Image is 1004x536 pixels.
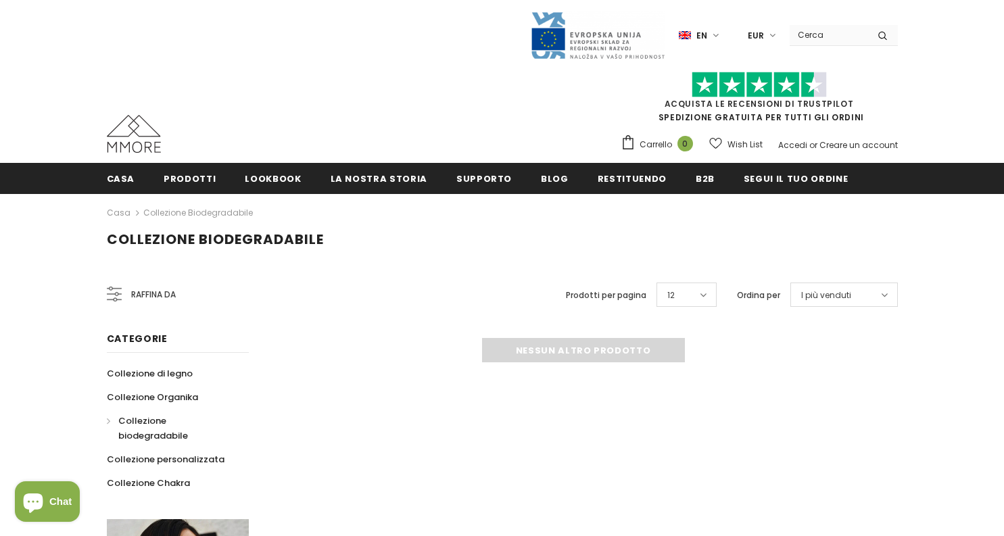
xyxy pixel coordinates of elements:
[107,230,324,249] span: Collezione biodegradabile
[107,477,190,489] span: Collezione Chakra
[131,287,176,302] span: Raffina da
[107,362,193,385] a: Collezione di legno
[245,163,301,193] a: Lookbook
[640,138,672,151] span: Carrello
[737,289,780,302] label: Ordina per
[677,136,693,151] span: 0
[541,172,569,185] span: Blog
[530,11,665,60] img: Javni Razpis
[709,132,763,156] a: Wish List
[744,163,848,193] a: Segui il tuo ordine
[696,172,715,185] span: B2B
[598,172,667,185] span: Restituendo
[107,385,198,409] a: Collezione Organika
[621,78,898,123] span: SPEDIZIONE GRATUITA PER TUTTI GLI ORDINI
[107,205,130,221] a: Casa
[107,163,135,193] a: Casa
[819,139,898,151] a: Creare un account
[164,163,216,193] a: Prodotti
[598,163,667,193] a: Restituendo
[331,172,427,185] span: La nostra storia
[665,98,854,109] a: Acquista le recensioni di TrustPilot
[541,163,569,193] a: Blog
[530,29,665,41] a: Javni Razpis
[566,289,646,302] label: Prodotti per pagina
[118,414,188,442] span: Collezione biodegradabile
[456,163,512,193] a: supporto
[107,471,190,495] a: Collezione Chakra
[621,135,700,155] a: Carrello 0
[107,367,193,380] span: Collezione di legno
[667,289,675,302] span: 12
[696,29,707,43] span: en
[143,207,253,218] a: Collezione biodegradabile
[107,409,234,447] a: Collezione biodegradabile
[164,172,216,185] span: Prodotti
[107,172,135,185] span: Casa
[456,172,512,185] span: supporto
[11,481,84,525] inbox-online-store-chat: Shopify online store chat
[245,172,301,185] span: Lookbook
[809,139,817,151] span: or
[107,391,198,404] span: Collezione Organika
[107,332,168,345] span: Categorie
[107,115,161,153] img: Casi MMORE
[801,289,851,302] span: I più venduti
[331,163,427,193] a: La nostra storia
[778,139,807,151] a: Accedi
[107,453,224,466] span: Collezione personalizzata
[790,25,867,45] input: Search Site
[748,29,764,43] span: EUR
[744,172,848,185] span: Segui il tuo ordine
[727,138,763,151] span: Wish List
[107,447,224,471] a: Collezione personalizzata
[692,72,827,98] img: Fidati di Pilot Stars
[679,30,691,41] img: i-lang-1.png
[696,163,715,193] a: B2B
